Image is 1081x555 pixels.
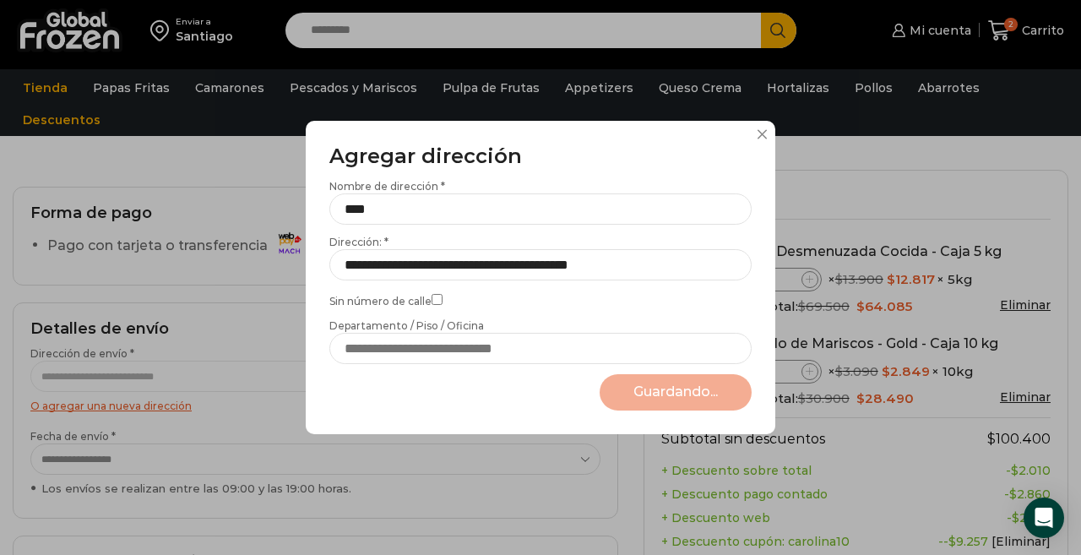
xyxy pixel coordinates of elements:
[432,294,443,305] input: Sin número de calle
[329,144,752,169] h3: Agregar dirección
[633,384,718,400] span: Guardando...
[1024,498,1064,538] div: Open Intercom Messenger
[329,193,752,225] input: Nombre de dirección *
[329,179,752,225] label: Nombre de dirección *
[329,235,752,280] label: Dirección: *
[329,291,752,308] label: Sin número de calle
[329,249,752,280] input: Dirección: *
[600,374,752,411] button: Guardando...
[329,333,752,364] input: Departamento / Piso / Oficina
[329,318,752,364] label: Departamento / Piso / Oficina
